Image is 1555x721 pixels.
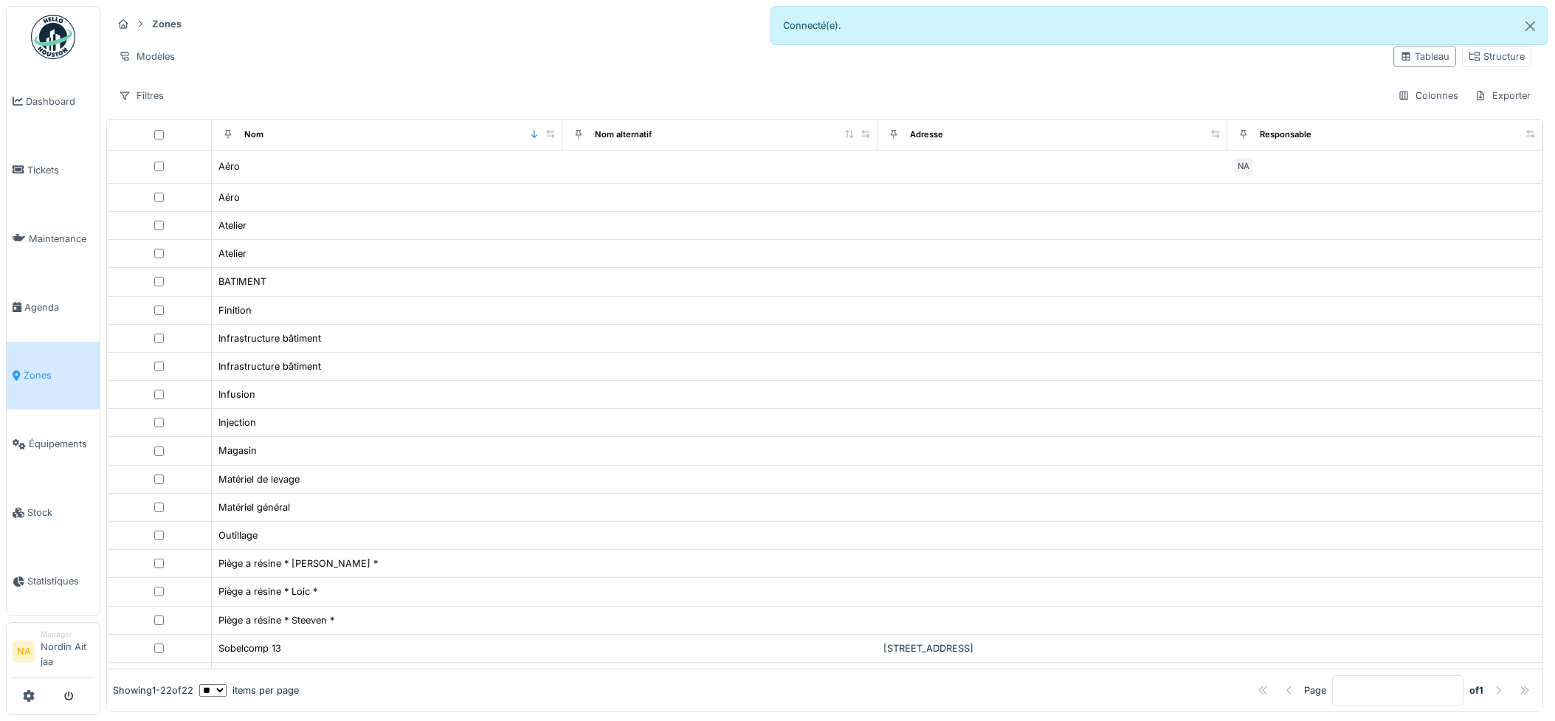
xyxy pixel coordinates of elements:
div: Connecté(e). [770,6,1548,45]
div: Matériel de levage [218,472,300,486]
div: Piège a résine * Steeven * [218,613,334,627]
div: BATIMENT [218,275,266,289]
div: Piège a résine * [PERSON_NAME] * [218,556,378,570]
div: Showing 1 - 22 of 22 [113,683,193,697]
div: Structure [1469,49,1525,63]
div: Nom alternatif [595,128,652,141]
div: Infusion [218,387,255,401]
div: Infrastructure bâtiment [218,359,321,373]
div: Page [1304,683,1326,697]
div: Magasin [218,444,257,458]
span: Stock [27,506,94,520]
a: Équipements [7,410,100,478]
div: Modèles [112,46,182,67]
span: Maintenance [29,232,94,246]
span: Dashboard [26,94,94,108]
div: Outillage [218,528,258,542]
div: Responsable [1260,128,1311,141]
strong: Zones [146,17,187,31]
a: NA ManagerNordin Ait jaa [13,629,94,678]
a: Zones [7,342,100,410]
span: Statistiques [27,574,94,588]
div: Tableau [1400,49,1449,63]
button: Close [1514,7,1547,46]
li: NA [13,641,35,663]
strong: of 1 [1469,683,1483,697]
span: Équipements [29,437,94,451]
div: Manager [41,629,94,640]
div: Exporter [1468,85,1537,106]
a: Agenda [7,273,100,342]
div: Colonnes [1391,85,1465,106]
a: Statistiques [7,547,100,615]
a: Stock [7,478,100,547]
div: Sobelcomp 13 [218,641,281,655]
div: NA [1233,156,1254,177]
div: items per page [199,683,299,697]
div: Filtres [112,85,170,106]
div: Aéro [218,190,240,204]
img: Badge_color-CXgf-gQk.svg [31,15,75,59]
div: Finition [218,303,252,317]
div: Injection [218,415,256,430]
div: Nom [244,128,263,141]
div: Atelier [218,246,246,261]
span: Tickets [27,163,94,177]
span: Zones [24,368,94,382]
a: Tickets [7,136,100,204]
div: Infrastructure bâtiment [218,331,321,345]
div: Aéro [218,159,240,173]
div: Atelier [218,218,246,232]
div: Piège a résine * Loic * [218,584,317,598]
div: [STREET_ADDRESS] [883,641,1221,655]
span: Agenda [24,300,94,314]
a: Maintenance [7,204,100,273]
div: Matériel général [218,500,290,514]
a: Dashboard [7,67,100,136]
div: Adresse [910,128,943,141]
li: Nordin Ait jaa [41,629,94,675]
